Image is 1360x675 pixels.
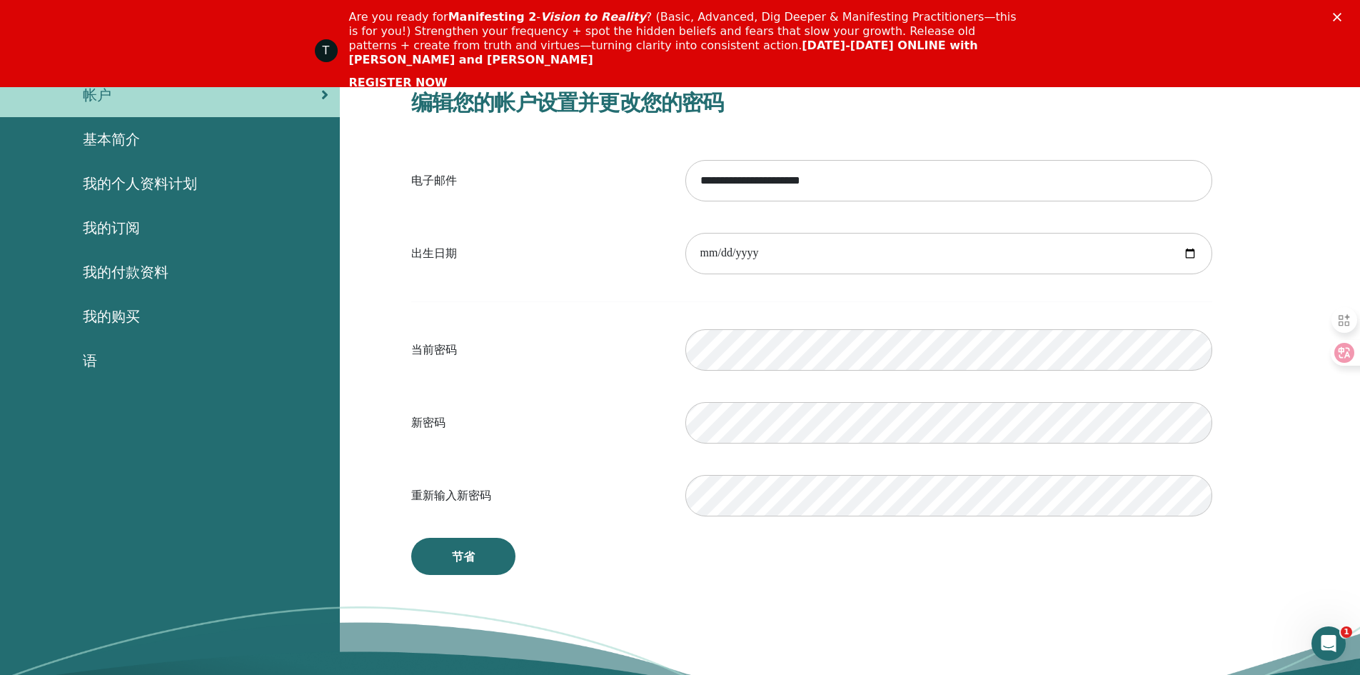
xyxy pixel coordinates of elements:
[401,240,675,267] label: 出生日期
[83,350,97,371] span: 语
[411,90,1212,116] h3: 编辑您的帐户设置并更改您的密码
[1341,626,1352,638] span: 1
[452,549,475,564] span: 节省
[448,10,537,24] b: Manifesting 2
[83,129,140,150] span: 基本简介
[349,76,448,91] a: REGISTER NOW
[349,39,978,66] b: [DATE]-[DATE] ONLINE with [PERSON_NAME] and [PERSON_NAME]
[401,409,675,436] label: 新密码
[1333,13,1347,21] div: Close
[83,306,140,327] span: 我的购买
[349,10,1023,67] div: Are you ready for - ? (Basic, Advanced, Dig Deeper & Manifesting Practitioners—this is for you!) ...
[83,217,140,239] span: 我的订阅
[401,167,675,194] label: 电子邮件
[1311,626,1346,661] iframe: Intercom live chat
[540,10,646,24] i: Vision to Reality
[83,173,197,194] span: 我的个人资料计划
[83,261,168,283] span: 我的付款资料
[401,336,675,364] label: 当前密码
[83,84,111,106] span: 帐户
[401,482,675,509] label: 重新输入新密码
[315,39,338,62] div: Profile image for ThetaHealing
[411,538,515,575] button: 节省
